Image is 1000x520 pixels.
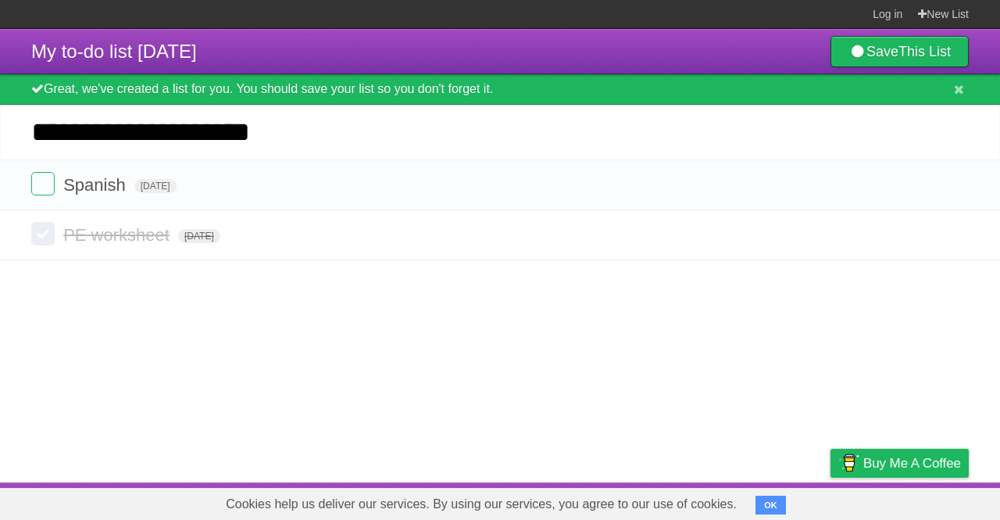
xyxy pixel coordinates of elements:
span: [DATE] [134,179,177,193]
b: This List [898,44,951,59]
a: About [623,486,655,516]
img: Buy me a coffee [838,450,859,476]
span: PE worksheet [63,225,173,245]
a: Suggest a feature [870,486,969,516]
label: Done [31,222,55,246]
a: Buy me a coffee [830,449,969,478]
span: Cookies help us deliver our services. By using our services, you agree to our use of cookies. [210,489,752,520]
a: SaveThis List [830,36,969,67]
label: Done [31,172,55,195]
span: Spanish [63,175,130,195]
a: Terms [757,486,791,516]
a: Developers [674,486,737,516]
a: Privacy [810,486,851,516]
span: My to-do list [DATE] [31,41,197,62]
button: OK [755,496,786,515]
span: Buy me a coffee [863,450,961,477]
span: [DATE] [178,229,220,243]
